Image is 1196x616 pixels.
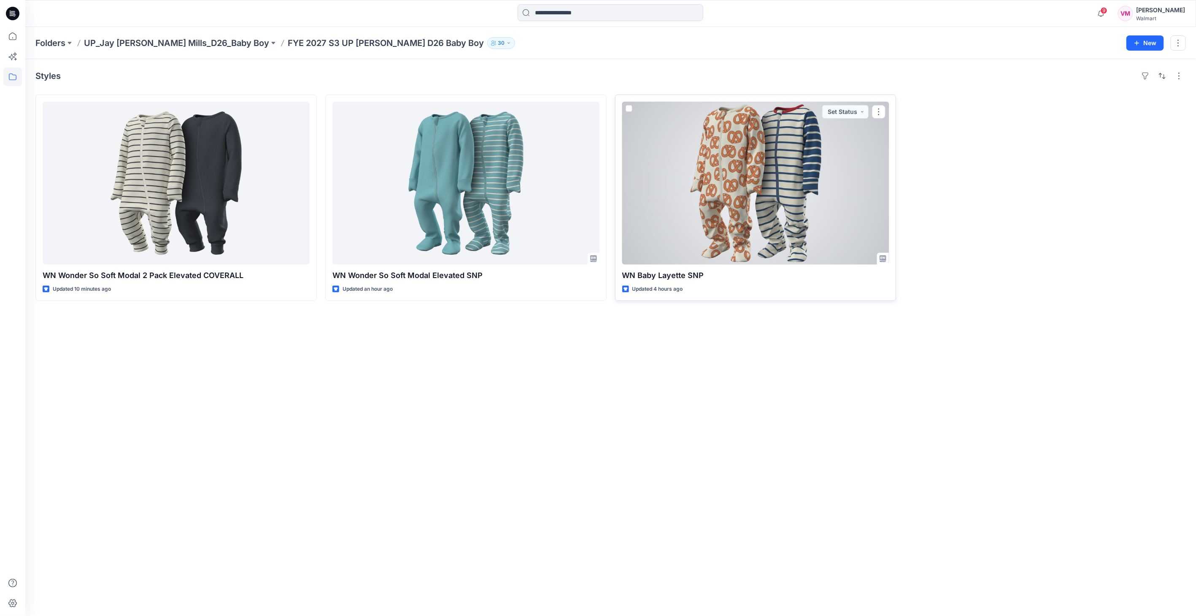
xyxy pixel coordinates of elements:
p: Updated an hour ago [343,285,393,294]
p: Updated 4 hours ago [632,285,683,294]
h4: Styles [35,71,61,81]
a: WN Wonder So Soft Modal Elevated SNP [332,102,599,265]
p: 30 [498,38,505,48]
p: Updated 10 minutes ago [53,285,111,294]
a: WN Wonder So Soft Modal 2 Pack Elevated COVERALL [43,102,310,265]
p: WN Baby Layette SNP [622,270,889,281]
div: Walmart [1137,15,1185,22]
p: FYE 2027 S3 UP [PERSON_NAME] D26 Baby Boy [288,37,484,49]
a: UP_Jay [PERSON_NAME] Mills_D26_Baby Boy [84,37,269,49]
p: WN Wonder So Soft Modal Elevated SNP [332,270,599,281]
a: Folders [35,37,65,49]
button: New [1126,35,1164,51]
div: VM [1118,6,1133,21]
div: [PERSON_NAME] [1137,5,1185,15]
a: WN Baby Layette SNP [622,102,889,265]
p: WN Wonder So Soft Modal 2 Pack Elevated COVERALL [43,270,310,281]
button: 30 [487,37,515,49]
span: 9 [1101,7,1107,14]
